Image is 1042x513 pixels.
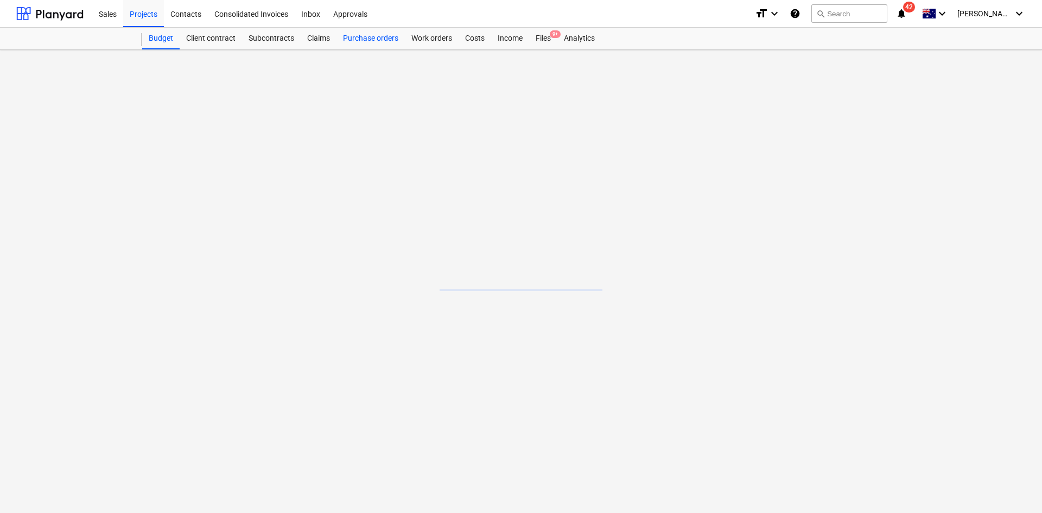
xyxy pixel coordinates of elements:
a: Work orders [405,28,459,49]
span: 42 [903,2,915,12]
div: Files [529,28,557,49]
a: Income [491,28,529,49]
a: Files9+ [529,28,557,49]
button: Search [811,4,887,23]
span: [PERSON_NAME] [957,9,1012,18]
span: search [816,9,825,18]
a: Subcontracts [242,28,301,49]
a: Purchase orders [336,28,405,49]
a: Claims [301,28,336,49]
a: Budget [142,28,180,49]
a: Analytics [557,28,601,49]
i: keyboard_arrow_down [936,7,949,20]
i: notifications [896,7,907,20]
i: format_size [755,7,768,20]
iframe: Chat Widget [988,461,1042,513]
a: Costs [459,28,491,49]
i: keyboard_arrow_down [768,7,781,20]
a: Client contract [180,28,242,49]
i: Knowledge base [790,7,800,20]
i: keyboard_arrow_down [1013,7,1026,20]
span: 9+ [550,30,561,38]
